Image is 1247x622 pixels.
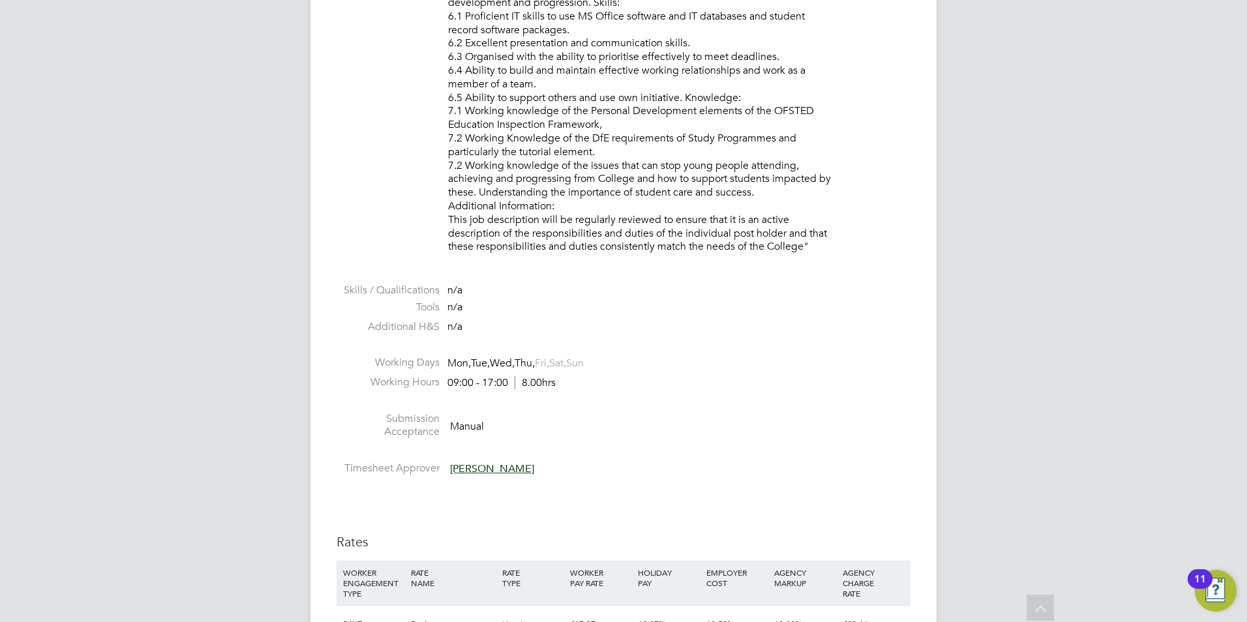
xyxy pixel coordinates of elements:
span: Sat, [549,357,566,370]
div: RATE TYPE [499,561,567,595]
label: Working Hours [337,376,440,389]
div: 11 [1194,579,1206,596]
label: Additional H&S [337,320,440,334]
label: Tools [337,301,440,314]
div: AGENCY MARKUP [771,561,839,595]
label: Timesheet Approver [337,462,440,475]
div: HOLIDAY PAY [635,561,702,595]
div: 09:00 - 17:00 [447,376,556,390]
span: n/a [447,301,462,314]
span: Fri, [535,357,549,370]
div: EMPLOYER COST [703,561,771,595]
div: AGENCY CHARGE RATE [839,561,907,605]
span: Sun [566,357,584,370]
span: Thu, [515,357,535,370]
span: 8.00hrs [515,376,556,389]
span: Manual [450,419,484,432]
div: WORKER PAY RATE [567,561,635,595]
label: Submission Acceptance [337,412,440,439]
div: WORKER ENGAGEMENT TYPE [340,561,408,605]
h3: Rates [337,533,910,550]
span: [PERSON_NAME] [450,462,534,475]
label: Working Days [337,356,440,370]
span: n/a [447,284,462,297]
button: Open Resource Center, 11 new notifications [1195,570,1237,612]
div: RATE NAME [408,561,498,595]
span: Mon, [447,357,471,370]
span: Tue, [471,357,490,370]
label: Skills / Qualifications [337,284,440,297]
span: n/a [447,320,462,333]
span: Wed, [490,357,515,370]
